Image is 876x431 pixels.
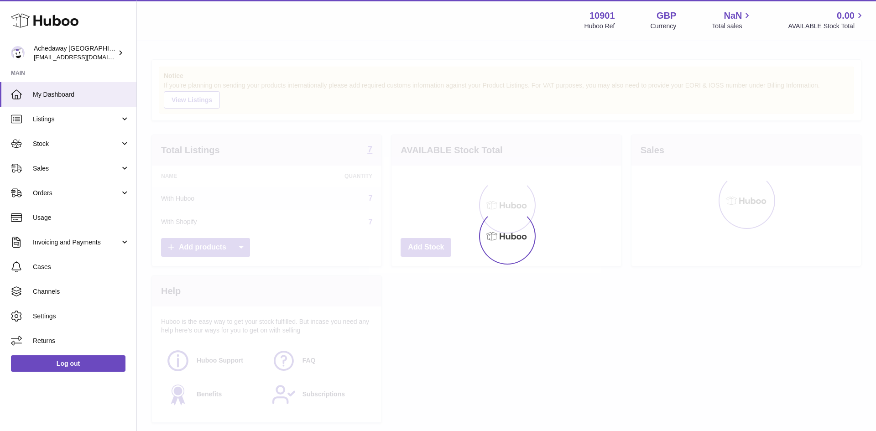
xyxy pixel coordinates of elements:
span: Settings [33,312,130,321]
span: Sales [33,164,120,173]
span: AVAILABLE Stock Total [788,22,865,31]
span: Usage [33,213,130,222]
span: Listings [33,115,120,124]
span: NaN [724,10,742,22]
span: 0.00 [837,10,855,22]
span: Orders [33,189,120,197]
span: Cases [33,263,130,271]
div: Huboo Ref [584,22,615,31]
span: Invoicing and Payments [33,238,120,247]
a: Log out [11,355,125,372]
div: Currency [651,22,677,31]
span: My Dashboard [33,90,130,99]
strong: 10901 [589,10,615,22]
span: Stock [33,140,120,148]
a: NaN Total sales [712,10,752,31]
span: Returns [33,337,130,345]
div: Achedaway [GEOGRAPHIC_DATA] [34,44,116,62]
span: [EMAIL_ADDRESS][DOMAIN_NAME] [34,53,134,61]
span: Total sales [712,22,752,31]
img: admin@newpb.co.uk [11,46,25,60]
span: Channels [33,287,130,296]
a: 0.00 AVAILABLE Stock Total [788,10,865,31]
strong: GBP [657,10,676,22]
